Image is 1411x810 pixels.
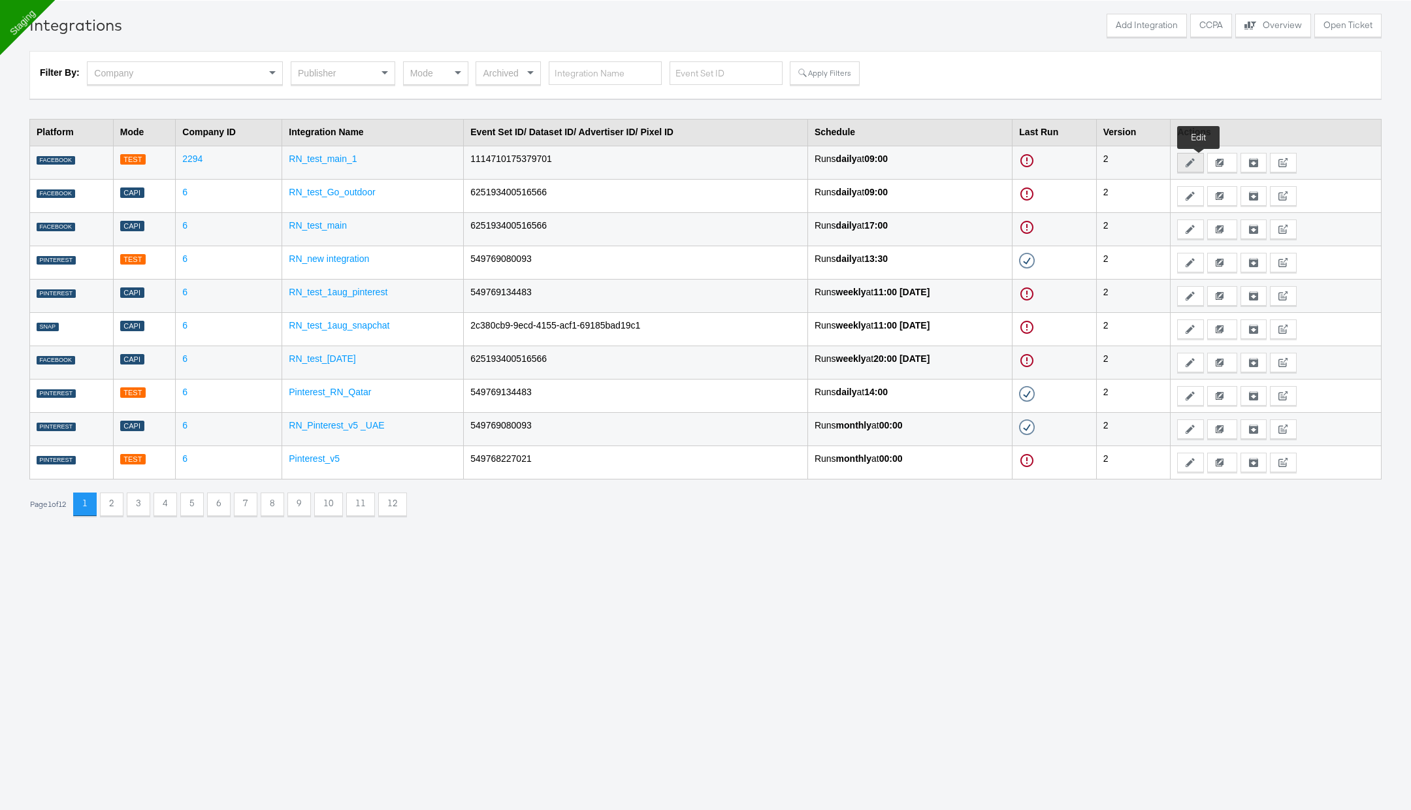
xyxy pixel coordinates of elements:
[836,220,857,231] strong: daily
[182,420,187,430] a: 6
[464,445,808,479] td: 549768227021
[346,493,375,516] button: 11
[1177,153,1203,172] button: Edit
[29,14,122,36] div: Integrations
[864,187,888,197] strong: 09:00
[1107,14,1187,40] a: Add Integration
[1096,146,1171,179] td: 2
[1314,14,1382,40] a: Open Ticket
[1096,119,1171,146] th: Version
[1096,445,1171,479] td: 2
[807,179,1012,212] td: Runs at
[836,320,866,331] strong: weekly
[289,154,357,164] a: RN_test_main_1
[29,500,67,509] div: Page 1 of 12
[289,187,375,197] a: RN_test_Go_outdoor
[154,493,177,516] button: 4
[182,287,187,297] a: 6
[37,456,76,465] div: PINTEREST
[289,353,355,364] a: RN_test_[DATE]
[807,312,1012,346] td: Runs at
[807,119,1012,146] th: Schedule
[287,493,311,516] button: 9
[120,354,144,365] div: Capi
[1096,212,1171,246] td: 2
[120,254,146,265] div: Test
[1235,14,1311,37] button: Overview
[1096,412,1171,445] td: 2
[476,62,540,84] div: Archived
[836,287,866,297] strong: weekly
[864,154,888,164] strong: 09:00
[836,420,871,430] strong: monthly
[464,346,808,379] td: 625193400516566
[40,67,80,78] strong: Filter By:
[37,289,76,299] div: PINTEREST
[289,420,384,430] a: RN_Pinterest_v5 _UAE
[176,119,282,146] th: Company ID
[289,387,371,397] a: Pinterest_RN_Qatar
[289,220,347,231] a: RN_test_main
[73,493,97,516] button: 1
[88,62,282,84] div: Company
[900,320,930,331] strong: [DATE]
[549,61,662,86] input: Integration Name
[289,320,389,331] a: RN_test_1aug_snapchat
[879,453,903,464] strong: 00:00
[1235,14,1311,40] a: Overview
[180,493,204,516] button: 5
[120,387,146,398] div: Test
[807,146,1012,179] td: Runs at
[37,356,75,365] div: FACEBOOK
[836,253,857,264] strong: daily
[207,493,231,516] button: 6
[873,353,897,364] strong: 20:00
[464,379,808,412] td: 549769134483
[289,253,369,264] a: RN_new integration
[1190,14,1232,37] button: CCPA
[864,220,888,231] strong: 17:00
[464,119,808,146] th: Event Set ID/ Dataset ID/ Advertiser ID/ Pixel ID
[378,493,407,516] button: 12
[37,156,75,165] div: FACEBOOK
[807,246,1012,279] td: Runs at
[1096,346,1171,379] td: 2
[864,387,888,397] strong: 14:00
[182,220,187,231] a: 6
[182,320,187,331] a: 6
[1096,179,1171,212] td: 2
[836,453,871,464] strong: monthly
[37,223,75,232] div: FACEBOOK
[464,179,808,212] td: 625193400516566
[1190,14,1232,40] a: CCPA
[464,412,808,445] td: 549769080093
[120,221,144,232] div: Capi
[37,189,75,199] div: FACEBOOK
[1314,14,1382,37] button: Open Ticket
[836,387,857,397] strong: daily
[282,119,464,146] th: Integration Name
[182,453,187,464] a: 6
[120,321,144,332] div: Capi
[464,246,808,279] td: 549769080093
[864,253,888,264] strong: 13:30
[464,312,808,346] td: 2c380cb9-9ecd-4155-acf1-69185bad19c1
[464,212,808,246] td: 625193400516566
[113,119,175,146] th: Mode
[182,353,187,364] a: 6
[127,493,150,516] button: 3
[182,187,187,197] a: 6
[873,287,897,297] strong: 11:00
[37,423,76,432] div: PINTEREST
[1096,379,1171,412] td: 2
[1096,312,1171,346] td: 2
[1013,119,1096,146] th: Last Run
[289,453,340,464] a: Pinterest_v5
[291,62,395,84] div: Publisher
[464,146,808,179] td: 1114710175379701
[836,353,866,364] strong: weekly
[1096,246,1171,279] td: 2
[807,445,1012,479] td: Runs at
[37,256,76,265] div: PINTEREST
